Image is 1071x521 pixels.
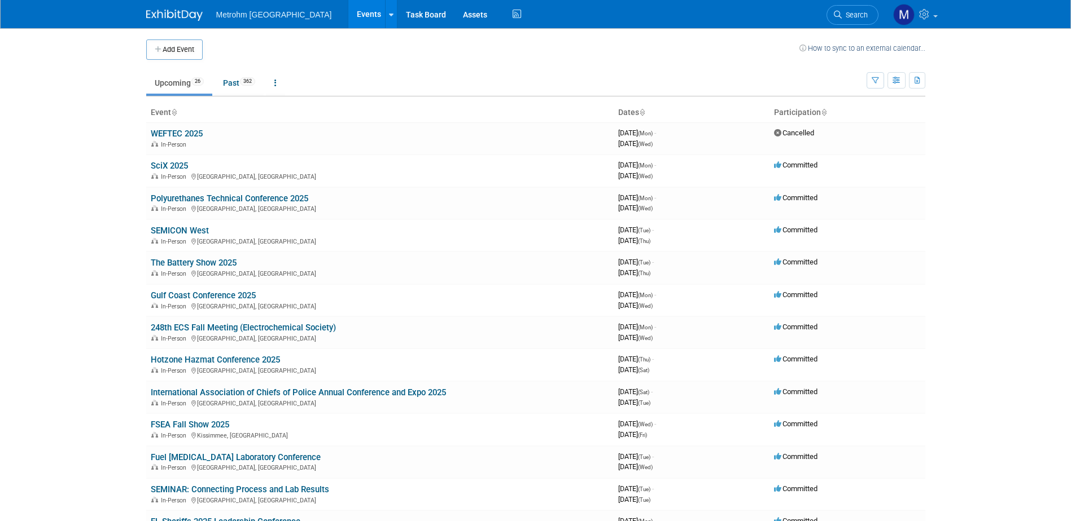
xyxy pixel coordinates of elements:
[638,173,653,179] span: (Wed)
[638,432,647,438] span: (Fri)
[652,226,654,234] span: -
[161,335,190,342] span: In-Person
[146,39,203,60] button: Add Event
[774,355,818,363] span: Committed
[618,452,654,461] span: [DATE]
[618,161,656,169] span: [DATE]
[191,77,204,86] span: 26
[651,387,653,396] span: -
[618,258,654,266] span: [DATE]
[618,387,653,396] span: [DATE]
[151,430,609,439] div: Kissimmee, [GEOGRAPHIC_DATA]
[151,161,188,171] a: SciX 2025
[614,103,770,122] th: Dates
[618,398,650,407] span: [DATE]
[151,462,609,471] div: [GEOGRAPHIC_DATA], [GEOGRAPHIC_DATA]
[618,129,656,137] span: [DATE]
[652,452,654,461] span: -
[151,141,158,147] img: In-Person Event
[638,130,653,136] span: (Mon)
[618,268,650,277] span: [DATE]
[654,290,656,299] span: -
[151,268,609,277] div: [GEOGRAPHIC_DATA], [GEOGRAPHIC_DATA]
[618,333,653,342] span: [DATE]
[151,270,158,276] img: In-Person Event
[638,421,653,427] span: (Wed)
[151,205,158,211] img: In-Person Event
[151,367,158,373] img: In-Person Event
[151,129,203,139] a: WEFTEC 2025
[151,303,158,308] img: In-Person Event
[893,4,915,25] img: Michelle Simoes
[774,290,818,299] span: Committed
[151,323,336,333] a: 248th ECS Fall Meeting (Electrochemical Society)
[151,355,280,365] a: Hotzone Hazmat Conference 2025
[638,454,650,460] span: (Tue)
[654,420,656,428] span: -
[161,303,190,310] span: In-Person
[161,270,190,277] span: In-Person
[618,495,650,504] span: [DATE]
[618,171,653,180] span: [DATE]
[216,10,332,19] span: Metrohm [GEOGRAPHIC_DATA]
[151,464,158,470] img: In-Person Event
[618,462,653,471] span: [DATE]
[215,72,264,94] a: Past362
[151,193,308,204] a: Polyurethanes Technical Conference 2025
[161,238,190,245] span: In-Person
[654,129,656,137] span: -
[151,335,158,341] img: In-Person Event
[774,452,818,461] span: Committed
[638,205,653,211] span: (Wed)
[618,484,654,493] span: [DATE]
[774,420,818,428] span: Committed
[151,452,321,462] a: Fuel [MEDICAL_DATA] Laboratory Conference
[161,432,190,439] span: In-Person
[638,259,650,266] span: (Tue)
[151,333,609,342] div: [GEOGRAPHIC_DATA], [GEOGRAPHIC_DATA]
[774,193,818,202] span: Committed
[638,141,653,147] span: (Wed)
[652,258,654,266] span: -
[652,355,654,363] span: -
[151,495,609,504] div: [GEOGRAPHIC_DATA], [GEOGRAPHIC_DATA]
[638,270,650,276] span: (Thu)
[618,204,653,212] span: [DATE]
[151,420,229,430] a: FSEA Fall Show 2025
[151,387,446,398] a: International Association of Chiefs of Police Annual Conference and Expo 2025
[774,484,818,493] span: Committed
[638,195,653,201] span: (Mon)
[618,290,656,299] span: [DATE]
[618,226,654,234] span: [DATE]
[774,226,818,234] span: Committed
[638,486,650,492] span: (Tue)
[151,236,609,245] div: [GEOGRAPHIC_DATA], [GEOGRAPHIC_DATA]
[774,258,818,266] span: Committed
[151,290,256,301] a: Gulf Coast Conference 2025
[638,356,650,363] span: (Thu)
[638,303,653,309] span: (Wed)
[618,420,656,428] span: [DATE]
[638,400,650,406] span: (Tue)
[146,72,212,94] a: Upcoming26
[774,161,818,169] span: Committed
[151,173,158,179] img: In-Person Event
[618,301,653,310] span: [DATE]
[161,141,190,148] span: In-Person
[618,355,654,363] span: [DATE]
[161,497,190,504] span: In-Person
[618,193,656,202] span: [DATE]
[770,103,925,122] th: Participation
[151,400,158,405] img: In-Person Event
[618,139,653,148] span: [DATE]
[638,335,653,341] span: (Wed)
[161,173,190,180] span: In-Person
[652,484,654,493] span: -
[638,464,653,470] span: (Wed)
[638,367,649,373] span: (Sat)
[151,301,609,310] div: [GEOGRAPHIC_DATA], [GEOGRAPHIC_DATA]
[161,400,190,407] span: In-Person
[774,323,818,331] span: Committed
[654,323,656,331] span: -
[774,387,818,396] span: Committed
